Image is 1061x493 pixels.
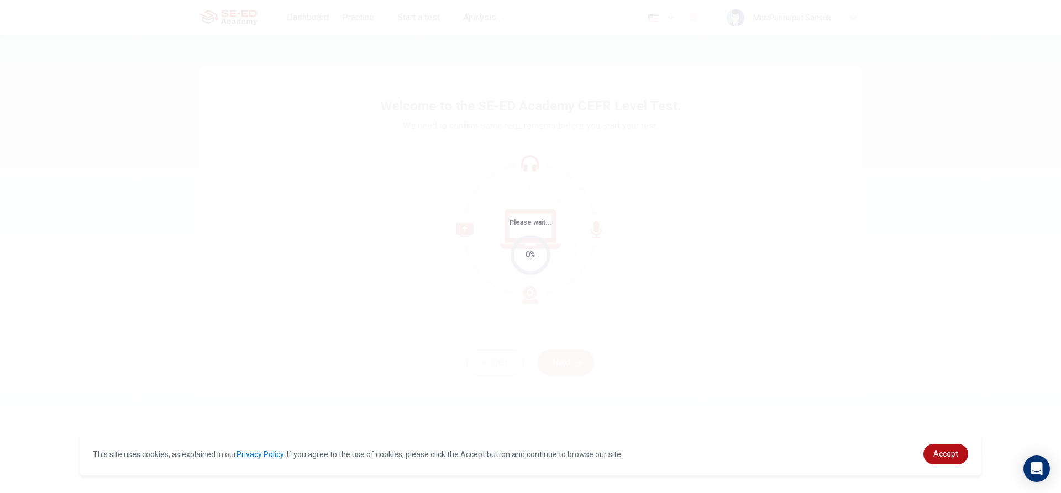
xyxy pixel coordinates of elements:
a: dismiss cookie message [923,444,968,464]
span: Accept [933,449,958,458]
div: Open Intercom Messenger [1023,455,1050,482]
a: Privacy Policy [237,450,283,459]
div: cookieconsent [80,433,981,475]
span: This site uses cookies, as explained in our . If you agree to the use of cookies, please click th... [93,450,623,459]
div: 0% [526,248,536,261]
span: Please wait... [510,219,552,226]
